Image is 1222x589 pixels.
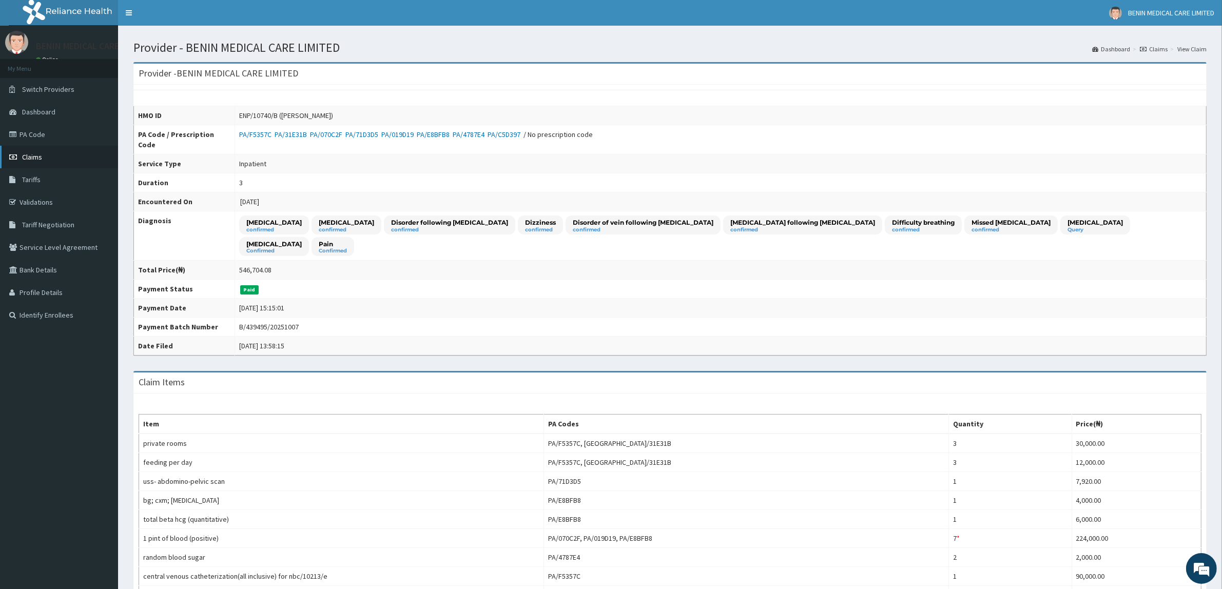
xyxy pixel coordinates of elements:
div: B/439495/20251007 [239,322,299,332]
span: Dashboard [22,107,55,116]
div: [DATE] 15:15:01 [239,303,284,313]
td: 90,000.00 [1072,567,1201,586]
td: PA/F5357C [544,567,948,586]
td: 1 [948,510,1072,529]
div: Minimize live chat window [168,5,193,30]
th: Payment Batch Number [134,318,235,337]
small: confirmed [972,227,1051,232]
div: Inpatient [239,159,266,169]
a: Online [36,56,61,63]
th: Duration [134,173,235,192]
span: BENIN MEDICAL CARE LIMITED [1128,8,1214,17]
td: 1 pint of blood (positive) [139,529,544,548]
p: Missed [MEDICAL_DATA] [972,218,1051,227]
td: 2 [948,548,1072,567]
td: PA/E8BFB8 [544,510,948,529]
small: confirmed [319,227,374,232]
p: [MEDICAL_DATA] [319,218,374,227]
th: Service Type [134,154,235,173]
td: 3 [948,434,1072,453]
th: Item [139,415,544,434]
td: PA/E8BFB8 [544,491,948,510]
span: Tariff Negotiation [22,220,74,229]
a: PA/71D3D5 [345,130,381,139]
span: [DATE] [240,197,259,206]
th: Payment Date [134,299,235,318]
td: central venous catheterization(all inclusive) for nbc/10213/e [139,567,544,586]
small: confirmed [892,227,955,232]
div: 546,704.08 [239,265,271,275]
a: PA/E8BFB8 [417,130,453,139]
p: [MEDICAL_DATA] following [MEDICAL_DATA] [730,218,875,227]
div: 3 [239,178,243,188]
th: Price(₦) [1072,415,1201,434]
p: BENIN MEDICAL CARE LIMITED [36,42,153,51]
td: bg; cxm; [MEDICAL_DATA] [139,491,544,510]
a: View Claim [1177,45,1207,53]
small: confirmed [391,227,508,232]
a: PA/F5357C [239,130,275,139]
img: User Image [1109,7,1122,19]
td: random blood sugar [139,548,544,567]
td: PA/F5357C, [GEOGRAPHIC_DATA]/31E31B [544,453,948,472]
small: confirmed [573,227,713,232]
h1: Provider - BENIN MEDICAL CARE LIMITED [133,41,1207,54]
img: d_794563401_company_1708531726252_794563401 [19,51,42,77]
th: Payment Status [134,280,235,299]
small: Confirmed [246,248,302,253]
small: confirmed [246,227,302,232]
th: PA Code / Prescription Code [134,125,235,154]
td: PA/4787E4 [544,548,948,567]
th: Quantity [948,415,1072,434]
td: PA/070C2F, PA/019D19, PA/E8BFB8 [544,529,948,548]
div: [DATE] 13:58:15 [239,341,284,351]
th: HMO ID [134,106,235,125]
span: Claims [22,152,42,162]
span: We're online! [60,129,142,233]
td: uss- abdomino-pelvic scan [139,472,544,491]
td: 3 [948,453,1072,472]
span: Paid [240,285,259,294]
td: feeding per day [139,453,544,472]
small: confirmed [525,227,556,232]
small: Confirmed [319,248,347,253]
a: PA/019D19 [381,130,417,139]
a: PA/070C2F [310,130,345,139]
a: Claims [1140,45,1168,53]
a: PA/C5D397 [488,130,523,139]
img: User Image [5,31,28,54]
td: 7 [948,529,1072,548]
td: total beta hcg (quantitative) [139,510,544,529]
div: Chat with us now [53,57,172,71]
th: Total Price(₦) [134,261,235,280]
small: confirmed [730,227,875,232]
a: PA/4787E4 [453,130,488,139]
td: 2,000.00 [1072,548,1201,567]
td: 7,920.00 [1072,472,1201,491]
td: private rooms [139,434,544,453]
textarea: Type your message and hit 'Enter' [5,280,196,316]
td: 6,000.00 [1072,510,1201,529]
td: PA/F5357C, [GEOGRAPHIC_DATA]/31E31B [544,434,948,453]
p: Difficulty breathing [892,218,955,227]
a: PA/31E31B [275,130,310,139]
td: 12,000.00 [1072,453,1201,472]
a: Dashboard [1092,45,1130,53]
span: Tariffs [22,175,41,184]
th: Date Filed [134,337,235,356]
p: Dizziness [525,218,556,227]
th: Diagnosis [134,211,235,261]
p: [MEDICAL_DATA] [1068,218,1123,227]
h3: Provider - BENIN MEDICAL CARE LIMITED [139,69,298,78]
p: Disorder following [MEDICAL_DATA] [391,218,508,227]
p: Pain [319,240,347,248]
div: ENP/10740/B ([PERSON_NAME]) [239,110,333,121]
span: Switch Providers [22,85,74,94]
td: 224,000.00 [1072,529,1201,548]
small: Query [1068,227,1123,232]
p: [MEDICAL_DATA] [246,218,302,227]
th: Encountered On [134,192,235,211]
div: / No prescription code [239,129,593,140]
td: 1 [948,472,1072,491]
p: [MEDICAL_DATA] [246,240,302,248]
